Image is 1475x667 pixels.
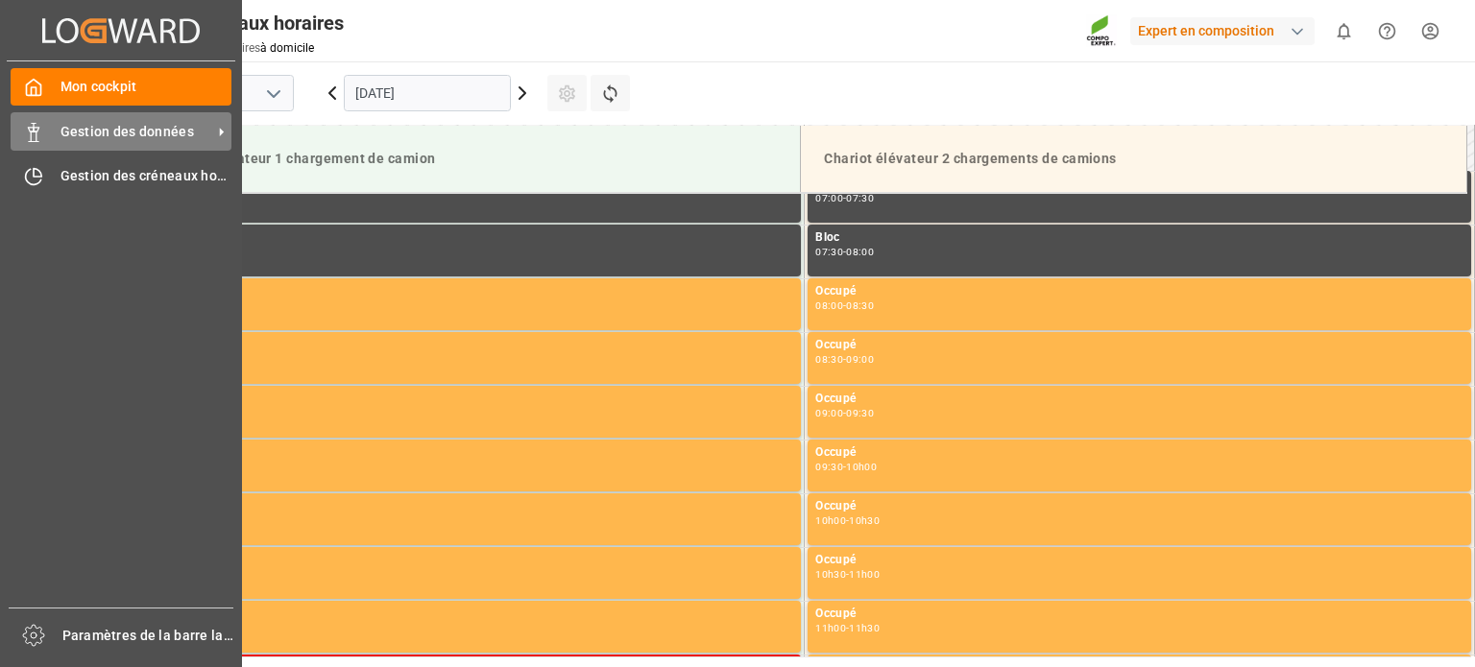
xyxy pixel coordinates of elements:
[11,157,231,195] a: Gestion des créneaux horaires
[815,246,843,258] font: 07:30
[815,461,843,473] font: 09:30
[258,79,287,108] button: ouvrir le menu
[849,622,880,634] font: 11h30
[815,299,843,312] font: 08:00
[849,514,880,527] font: 10h30
[846,568,849,581] font: -
[815,392,856,405] font: Occupé
[843,353,846,366] font: -
[157,151,436,166] font: Chariot élévateur 1 chargement de camion
[815,499,856,512] font: Occupé
[60,79,137,94] font: Mon cockpit
[846,514,849,527] font: -
[815,192,843,204] font: 07:00
[1138,23,1274,38] font: Expert en composition
[846,192,874,204] font: 07:30
[843,461,846,473] font: -
[815,568,846,581] font: 10h30
[815,407,843,419] font: 09:00
[11,68,231,106] a: Mon cockpit
[1130,12,1322,49] button: Expert en composition
[815,607,856,620] font: Occupé
[60,124,194,139] font: Gestion des données
[815,353,843,366] font: 08:30
[815,553,856,566] font: Occupé
[344,75,511,111] input: JJ.MM.AAAA
[260,41,314,55] a: à domicile
[815,622,846,634] font: 11h00
[815,445,856,459] font: Occupé
[60,168,254,183] font: Gestion des créneaux horaires
[846,622,849,634] font: -
[62,628,262,643] font: Paramètres de la barre latérale
[846,299,874,312] font: 08:30
[846,461,877,473] font: 10h00
[849,568,880,581] font: 11h00
[815,338,856,351] font: Occupé
[843,246,846,258] font: -
[843,407,846,419] font: -
[1366,10,1409,53] button: Centre d'aide
[815,230,839,244] font: Bloc
[843,299,846,312] font: -
[846,407,874,419] font: 09:30
[1322,10,1366,53] button: afficher 0 nouvelles notifications
[846,353,874,366] font: 09:00
[815,284,856,298] font: Occupé
[846,246,874,258] font: 08:00
[815,514,846,527] font: 10h00
[824,151,1117,166] font: Chariot élévateur 2 chargements de camions
[843,192,846,204] font: -
[1086,14,1117,48] img: Screenshot%202023-09-29%20at%2010.02.21.png_1712312052.png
